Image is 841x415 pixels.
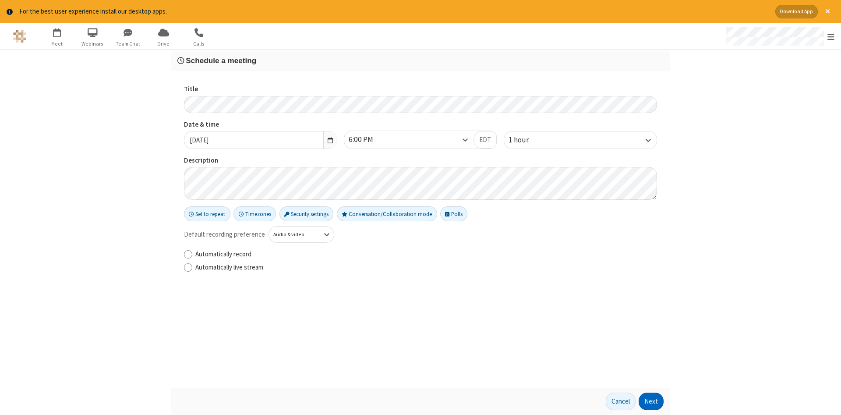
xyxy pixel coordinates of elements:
div: Audio & video [273,231,315,239]
button: Close alert [821,5,834,18]
span: Meet [41,40,74,48]
button: Timezones [233,206,276,221]
span: Webinars [76,40,109,48]
label: Automatically live stream [195,262,657,273]
button: EDT [474,131,497,149]
button: Download App [775,5,818,18]
span: Schedule a meeting [186,56,256,65]
button: Next [639,393,664,410]
button: Security settings [279,206,334,221]
button: Set to repeat [184,206,230,221]
span: Default recording preference [184,230,265,240]
button: Logo [3,23,36,50]
div: 6:00 PM [349,134,388,145]
img: QA Selenium DO NOT DELETE OR CHANGE [13,30,26,43]
div: 1 hour [509,135,544,146]
button: Cancel [606,393,636,410]
button: Polls [440,206,467,221]
label: Description [184,156,657,166]
div: For the best user experience install our desktop apps. [19,7,769,17]
span: Calls [183,40,216,48]
label: Title [184,84,657,94]
span: Drive [147,40,180,48]
iframe: Chat [819,392,834,409]
label: Date & time [184,120,337,130]
button: Conversation/Collaboration mode [337,206,437,221]
label: Automatically record [195,249,657,259]
div: Open menu [717,23,841,50]
span: Team Chat [112,40,145,48]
